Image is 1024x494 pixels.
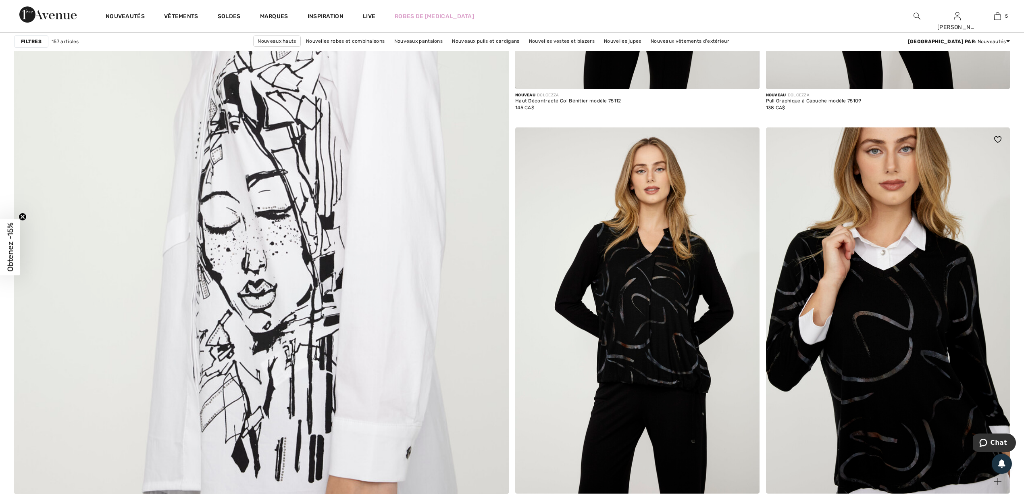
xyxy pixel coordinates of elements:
div: DOLCEZZA [515,92,621,98]
a: Marques [260,13,288,21]
a: Nouveaux hauts [253,35,300,47]
span: Nouveau [515,93,535,98]
span: Nouveau [766,93,786,98]
a: Nouvelles robes et combinaisons [302,36,389,46]
a: Nouveaux vêtements d'extérieur [647,36,733,46]
span: Obtenez -15% [6,223,15,271]
a: Pull à Col V Orné de Bijoux modèle 75122. As sample [766,127,1010,494]
img: heart_black_full.svg [994,136,1001,143]
strong: Filtres [21,38,42,45]
a: Nouveaux pantalons [390,36,447,46]
strong: [GEOGRAPHIC_DATA] par [908,39,975,44]
a: Nouvelles vestes et blazers [525,36,599,46]
img: Pull à Encolure en V et Bijoux modèle 75120. As sample [515,127,760,494]
img: plus_v2.svg [994,478,1001,485]
span: 145 CA$ [515,105,534,110]
div: Pull Graphique à Capuche modèle 75109 [766,98,862,104]
a: Soldes [218,13,241,21]
img: 1ère Avenue [19,6,77,23]
span: Inspiration [308,13,343,21]
span: 138 CA$ [766,105,785,110]
a: Nouveaux pulls et cardigans [448,36,523,46]
img: Mon panier [994,11,1001,21]
span: 5 [1005,13,1008,20]
a: Se connecter [954,12,961,20]
div: : Nouveautés [908,38,1010,45]
a: Vêtements [164,13,198,21]
a: Live [363,12,375,21]
div: [PERSON_NAME] [937,23,977,31]
a: Nouvelles jupes [600,36,645,46]
a: Robes de [MEDICAL_DATA] [395,12,474,21]
a: 5 [978,11,1017,21]
iframe: Ouvre un widget dans lequel vous pouvez chatter avec l’un de nos agents [973,434,1016,454]
div: DOLCEZZA [766,92,862,98]
button: Close teaser [19,213,27,221]
img: recherche [914,11,920,21]
div: Haut Décontracté Col Bénitier modèle 75112 [515,98,621,104]
a: Nouveautés [106,13,145,21]
span: 157 articles [52,38,79,45]
img: Mes infos [954,11,961,21]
